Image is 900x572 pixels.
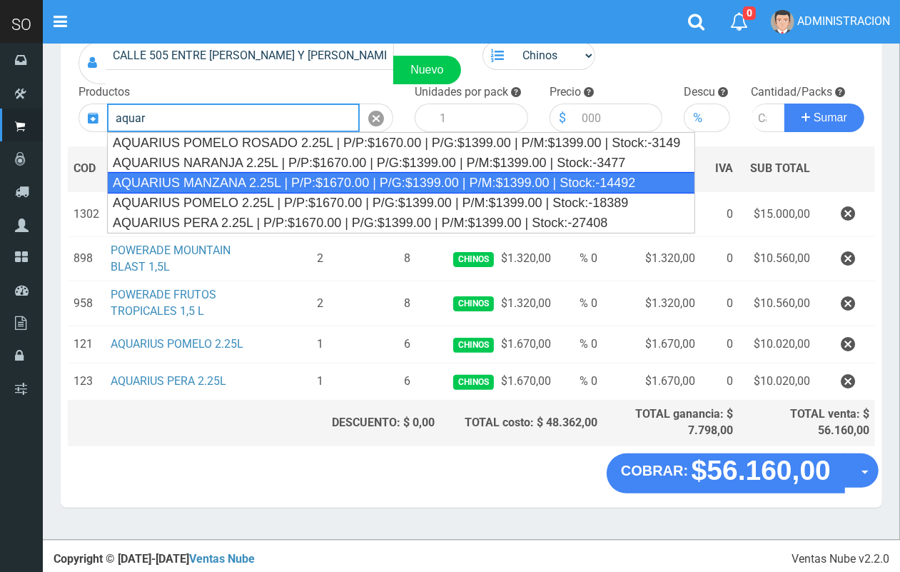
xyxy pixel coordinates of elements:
[453,338,494,353] span: Chinos
[79,84,130,101] label: Productos
[453,375,494,390] span: Chinos
[440,363,557,401] td: $1.670,00
[609,406,734,439] div: TOTAL ganancia: $ 7.798,00
[701,326,739,363] td: 0
[273,415,435,431] div: DESCUENTO: $ 0,00
[745,406,869,439] div: TOTAL venta: $ 56.160,00
[575,104,663,132] input: 000
[107,104,360,132] input: Introduzca el nombre del producto
[108,213,694,233] div: AQUARIUS PERA 2.25L | P/P:$1670.00 | P/G:$1399.00 | P/M:$1399.00 | Stock:-27408
[701,363,739,401] td: 0
[111,337,243,351] a: AQUARIUS POMELO 2.25L
[739,363,816,401] td: $10.020,00
[189,552,255,566] a: Ventas Nube
[68,281,105,326] td: 958
[752,84,833,101] label: Cantidad/Packs
[750,161,810,177] span: SUB TOTAL
[374,236,440,281] td: 8
[792,551,889,568] div: Ventas Nube v2.2.0
[453,296,494,311] span: Chinos
[267,326,374,363] td: 1
[784,104,864,132] button: Sumar
[106,41,394,70] input: Consumidor Final
[440,326,557,363] td: $1.670,00
[607,453,845,493] button: COBRAR: $56.160,00
[433,104,528,132] input: 1
[453,252,494,267] span: Chinos
[752,104,786,132] input: Cantidad
[111,374,226,388] a: AQUARIUS PERA 2.25L
[684,104,711,132] div: %
[440,236,557,281] td: $1.320,00
[440,281,557,326] td: $1.320,00
[108,153,694,173] div: AQUARIUS NARANJA 2.25L | P/P:$1670.00 | P/G:$1399.00 | P/M:$1399.00 | Stock:-3477
[557,236,603,281] td: % 0
[701,281,739,326] td: 0
[739,281,816,326] td: $10.560,00
[716,161,734,175] span: IVA
[557,326,603,363] td: % 0
[771,10,794,34] img: User Image
[415,84,508,101] label: Unidades por pack
[701,191,739,236] td: 0
[557,281,603,326] td: % 0
[105,146,267,191] th: DES
[108,133,694,153] div: AQUARIUS POMELO ROSADO 2.25L | P/P:$1670.00 | P/G:$1399.00 | P/M:$1399.00 | Stock:-3149
[550,104,575,132] div: $
[684,84,715,101] label: Descu
[267,363,374,401] td: 1
[68,326,105,363] td: 121
[54,552,255,566] strong: Copyright © [DATE]-[DATE]
[603,363,702,401] td: $1.670,00
[743,6,756,20] span: 0
[68,236,105,281] td: 898
[814,111,847,124] span: Sumar
[374,281,440,326] td: 8
[603,281,702,326] td: $1.320,00
[107,172,695,194] div: AQUARIUS MANZANA 2.25L | P/P:$1670.00 | P/G:$1399.00 | P/M:$1399.00 | Stock:-14492
[557,363,603,401] td: % 0
[701,236,739,281] td: 0
[621,463,688,478] strong: COBRAR:
[68,191,105,236] td: 1302
[393,56,460,84] a: Nuevo
[374,363,440,401] td: 6
[739,236,816,281] td: $10.560,00
[550,84,581,101] label: Precio
[692,455,831,486] strong: $56.160,00
[711,104,729,132] input: 000
[267,281,374,326] td: 2
[446,415,597,431] div: TOTAL costo: $ 48.362,00
[603,326,702,363] td: $1.670,00
[603,236,702,281] td: $1.320,00
[111,288,216,318] a: POWERADE FRUTOS TROPICALES 1,5 L
[108,193,694,213] div: AQUARIUS POMELO 2.25L | P/P:$1670.00 | P/G:$1399.00 | P/M:$1399.00 | Stock:-18389
[68,363,105,401] td: 123
[267,236,374,281] td: 2
[374,326,440,363] td: 6
[68,146,105,191] th: COD
[739,191,816,236] td: $15.000,00
[739,326,816,363] td: $10.020,00
[797,14,890,28] span: ADMINISTRACION
[111,244,231,274] a: POWERADE MOUNTAIN BLAST 1,5L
